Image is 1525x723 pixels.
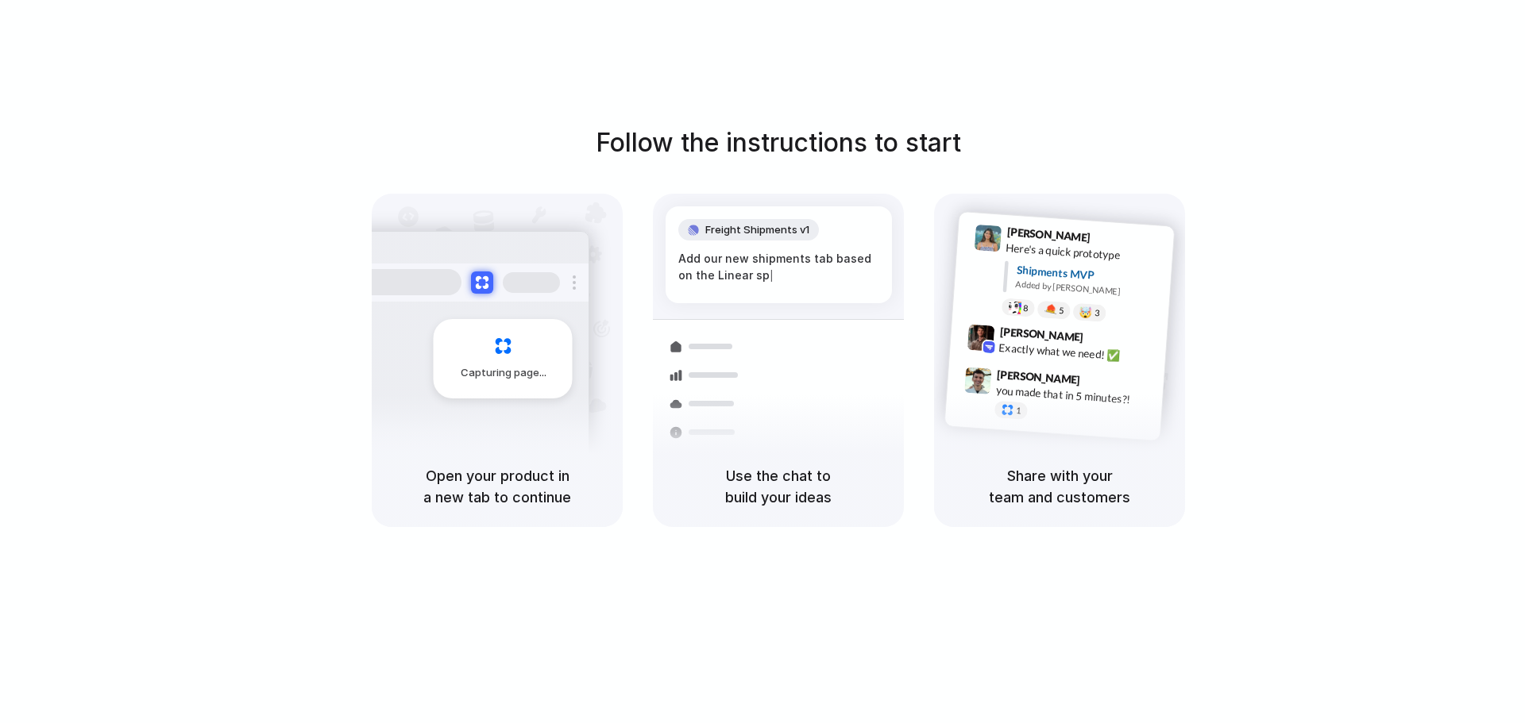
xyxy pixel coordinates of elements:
[678,250,879,284] div: Add our new shipments tab based on the Linear sp
[672,465,885,508] h5: Use the chat to build your ideas
[1006,223,1091,246] span: [PERSON_NAME]
[1016,262,1163,288] div: Shipments MVP
[1095,309,1100,317] span: 3
[1023,304,1029,313] span: 8
[1079,306,1093,318] div: 🤯
[1016,406,1021,415] span: 1
[997,366,1081,389] span: [PERSON_NAME]
[995,382,1154,409] div: you made that in 5 minutes?!
[1006,240,1164,267] div: Here's a quick prototype
[770,269,774,282] span: |
[1015,278,1161,301] div: Added by [PERSON_NAME]
[1088,330,1121,349] span: 9:42 AM
[1085,373,1118,392] span: 9:47 AM
[999,323,1083,346] span: [PERSON_NAME]
[391,465,604,508] h5: Open your product in a new tab to continue
[705,222,809,238] span: Freight Shipments v1
[1095,231,1128,250] span: 9:41 AM
[953,465,1166,508] h5: Share with your team and customers
[596,124,961,162] h1: Follow the instructions to start
[1059,306,1064,315] span: 5
[998,339,1157,366] div: Exactly what we need! ✅
[461,365,549,381] span: Capturing page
